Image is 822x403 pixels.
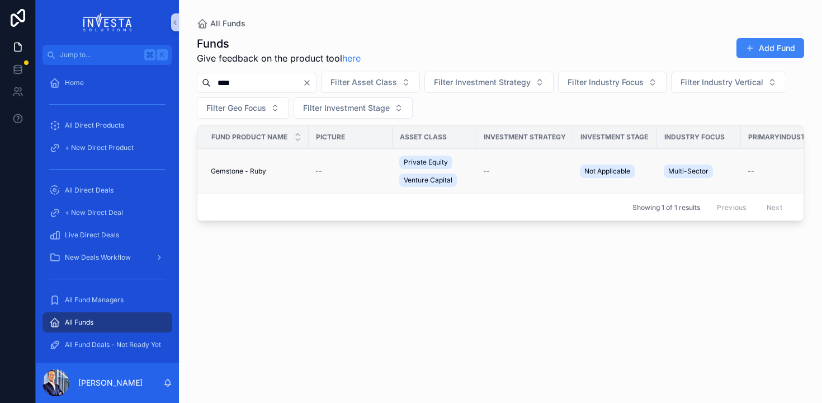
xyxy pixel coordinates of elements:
[78,377,143,388] p: [PERSON_NAME]
[748,167,754,176] span: --
[580,133,648,142] span: Investment Stage
[342,53,361,64] a: here
[748,133,815,142] span: PrimaryIndustry
[197,36,361,51] h1: Funds
[42,335,172,355] a: All Fund Deals - Not Ready Yet
[42,180,172,200] a: All Direct Deals
[210,18,245,29] span: All Funds
[197,51,361,65] span: Give feedback on the product tool
[668,167,708,176] span: Multi-Sector
[294,97,413,119] button: Select Button
[65,186,114,195] span: All Direct Deals
[36,65,179,363] div: scrollable content
[211,167,302,176] a: Gemstone - Ruby
[484,133,566,142] span: Investment Strategy
[211,133,287,142] span: Fund Product Name
[65,121,124,130] span: All Direct Products
[65,143,134,152] span: + New Direct Product
[316,133,345,142] span: Picture
[580,162,650,180] a: Not Applicable
[303,78,316,87] button: Clear
[664,162,734,180] a: Multi-Sector
[42,73,172,93] a: Home
[434,77,531,88] span: Filter Investment Strategy
[584,167,630,176] span: Not Applicable
[404,158,448,167] span: Private Equity
[211,167,266,176] span: Gemstone - Ruby
[568,77,644,88] span: Filter Industry Focus
[671,72,786,93] button: Select Button
[424,72,554,93] button: Select Button
[42,115,172,135] a: All Direct Products
[321,72,420,93] button: Select Button
[399,153,470,189] a: Private EquityVenture Capital
[65,296,124,304] span: All Fund Managers
[400,133,447,142] span: Asset Class
[206,102,266,114] span: Filter Geo Focus
[315,167,322,176] span: --
[681,77,763,88] span: Filter Industry Vertical
[65,78,84,87] span: Home
[42,203,172,223] a: + New Direct Deal
[65,208,123,217] span: + New Direct Deal
[42,45,172,65] button: Jump to...K
[197,18,245,29] a: All Funds
[748,167,818,176] a: --
[42,247,172,268] a: New Deals Workflow
[42,290,172,310] a: All Fund Managers
[83,13,132,31] img: App logo
[65,318,93,327] span: All Funds
[197,97,289,119] button: Select Button
[404,176,452,185] span: Venture Capital
[483,167,566,176] a: --
[558,72,667,93] button: Select Button
[60,50,140,59] span: Jump to...
[42,225,172,245] a: Live Direct Deals
[315,167,386,176] a: --
[664,133,725,142] span: Industry Focus
[65,340,161,349] span: All Fund Deals - Not Ready Yet
[483,167,490,176] span: --
[65,231,119,240] span: Live Direct Deals
[42,312,172,332] a: All Funds
[65,253,131,262] span: New Deals Workflow
[330,77,397,88] span: Filter Asset Class
[303,102,390,114] span: Filter Investment Stage
[632,203,700,212] span: Showing 1 of 1 results
[736,38,804,58] button: Add Fund
[42,138,172,158] a: + New Direct Product
[158,50,167,59] span: K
